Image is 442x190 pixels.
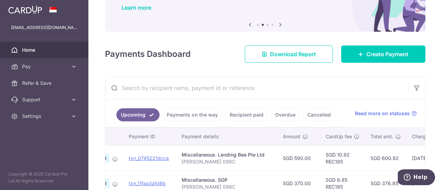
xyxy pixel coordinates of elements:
[182,158,272,165] p: [PERSON_NAME] 098C
[371,133,393,140] span: Total amt.
[412,133,440,140] span: Charge date
[22,113,68,120] span: Settings
[365,146,406,171] td: SGD 600.92
[176,128,277,146] th: Payment details
[245,46,333,63] a: Download Report
[355,110,410,117] span: Read more on statuses
[123,128,176,146] th: Payment ID
[122,4,151,11] a: Learn more
[271,108,300,121] a: Overdue
[22,80,68,87] span: Refer & Save
[22,63,68,70] span: Pay
[303,108,335,121] a: Cancelled
[8,6,42,14] img: CardUp
[105,48,191,60] h4: Payments Dashboard
[320,146,365,171] td: SGD 10.92 REC185
[22,47,68,53] span: Home
[129,180,166,186] a: txn_11faa3a1d8b
[105,77,409,99] input: Search by recipient name, payment id or reference
[398,169,435,187] iframe: Opens a widget where you can find more information
[277,146,320,171] td: SGD 590.00
[355,110,417,117] a: Read more on statuses
[366,50,409,58] span: Create Payment
[116,108,160,121] a: Upcoming
[326,133,352,140] span: CardUp fee
[129,155,169,161] a: txn_0745221dcca
[341,46,425,63] a: Create Payment
[22,96,68,103] span: Support
[182,151,272,158] div: Miscellaneous. Lending Bee Pte Ltd
[162,108,222,121] a: Payments on the way
[11,24,77,31] p: [EMAIL_ADDRESS][DOMAIN_NAME]
[283,133,300,140] span: Amount
[182,177,272,183] div: Miscellaneous. SGP
[225,108,268,121] a: Recipient paid
[270,50,316,58] span: Download Report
